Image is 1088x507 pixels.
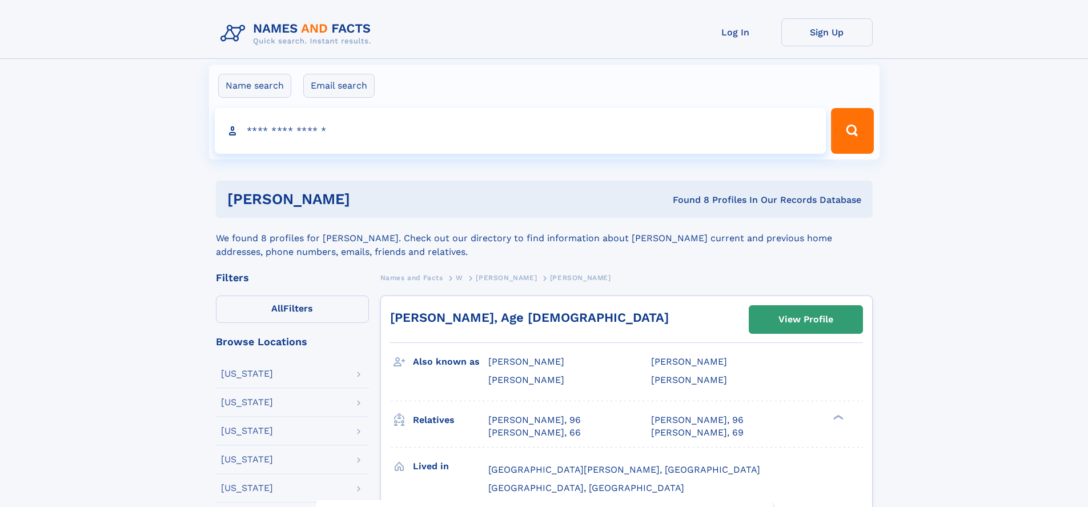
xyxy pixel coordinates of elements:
[221,426,273,436] div: [US_STATE]
[216,296,369,323] label: Filters
[831,108,873,154] button: Search Button
[511,194,861,206] div: Found 8 Profiles In Our Records Database
[830,413,844,421] div: ❯
[216,218,873,259] div: We found 8 profiles for [PERSON_NAME]. Check out our directory to find information about [PERSON_...
[380,270,443,285] a: Names and Facts
[215,108,826,154] input: search input
[413,410,488,430] h3: Relatives
[651,414,744,426] a: [PERSON_NAME], 96
[413,457,488,476] h3: Lived in
[488,482,684,493] span: [GEOGRAPHIC_DATA], [GEOGRAPHIC_DATA]
[456,270,463,285] a: W
[488,356,564,367] span: [PERSON_NAME]
[456,274,463,282] span: W
[749,306,862,333] a: View Profile
[651,426,744,439] a: [PERSON_NAME], 69
[218,74,291,98] label: Name search
[303,74,375,98] label: Email search
[488,374,564,385] span: [PERSON_NAME]
[221,369,273,378] div: [US_STATE]
[227,192,512,206] h1: [PERSON_NAME]
[690,18,781,46] a: Log In
[216,18,380,49] img: Logo Names and Facts
[651,374,727,385] span: [PERSON_NAME]
[216,337,369,347] div: Browse Locations
[390,310,669,325] a: [PERSON_NAME], Age [DEMOGRAPHIC_DATA]
[221,455,273,464] div: [US_STATE]
[488,414,581,426] a: [PERSON_NAME], 96
[476,270,537,285] a: [PERSON_NAME]
[413,352,488,372] h3: Also known as
[221,398,273,407] div: [US_STATE]
[488,426,581,439] a: [PERSON_NAME], 66
[476,274,537,282] span: [PERSON_NAME]
[488,464,760,475] span: [GEOGRAPHIC_DATA][PERSON_NAME], [GEOGRAPHIC_DATA]
[221,484,273,493] div: [US_STATE]
[271,303,283,314] span: All
[651,356,727,367] span: [PERSON_NAME]
[216,273,369,283] div: Filters
[781,18,873,46] a: Sign Up
[778,306,833,333] div: View Profile
[550,274,611,282] span: [PERSON_NAME]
